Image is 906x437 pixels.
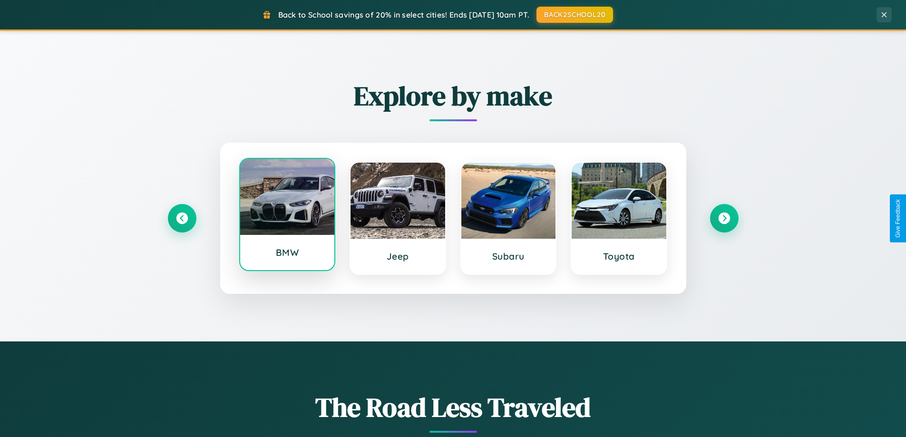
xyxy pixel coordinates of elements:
[250,247,325,258] h3: BMW
[895,199,901,238] div: Give Feedback
[278,10,529,19] span: Back to School savings of 20% in select cities! Ends [DATE] 10am PT.
[360,251,436,262] h3: Jeep
[471,251,546,262] h3: Subaru
[581,251,657,262] h3: Toyota
[536,7,613,23] button: BACK2SCHOOL20
[168,78,739,114] h2: Explore by make
[168,389,739,426] h1: The Road Less Traveled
